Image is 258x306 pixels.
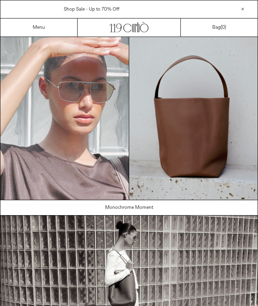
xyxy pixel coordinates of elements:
[33,24,45,31] a: Menu
[0,195,129,202] a: Your browser does not support the video tag.
[0,200,258,215] a: Monochrome Moment
[222,24,225,31] span: 0
[212,24,226,31] a: Bag()
[222,24,226,31] span: )
[0,37,129,200] video: Your browser does not support the video tag.
[64,6,119,13] a: Shop Sale - Up to 70% Off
